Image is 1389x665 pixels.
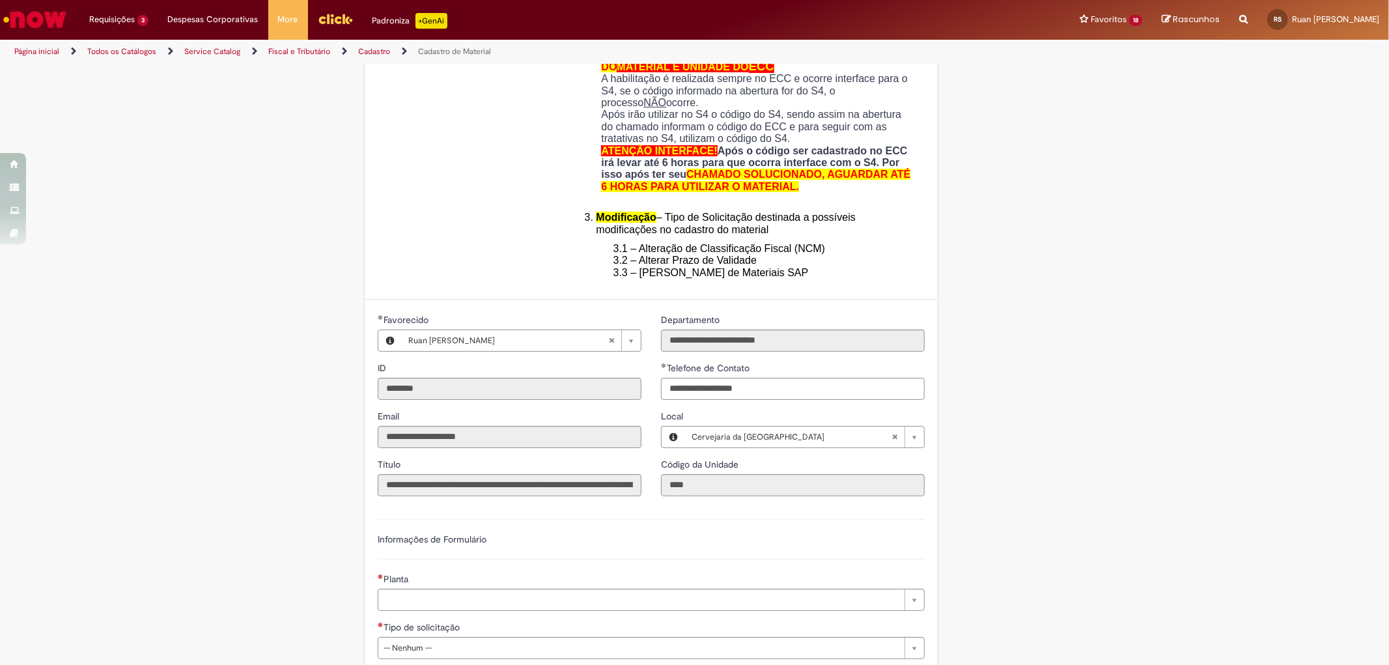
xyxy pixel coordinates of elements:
button: Favorecido, Visualizar este registro Ruan Carlos Jesus Dos Santos [378,330,402,351]
button: Local, Visualizar este registro Cervejaria da Bahia [662,427,685,447]
a: Cadastro [358,46,390,57]
span: Necessários - Favorecido [384,314,431,326]
span: CHAMADO SOLUCIONADO, AGUARDAR ATÉ 6 HORAS PARA UTILIZAR O MATERIAL. [601,169,910,191]
span: Cervejaria da [GEOGRAPHIC_DATA] [692,427,891,447]
a: Cervejaria da [GEOGRAPHIC_DATA]Limpar campo Local [685,427,924,447]
img: ServiceNow [1,7,68,33]
label: Informações de Formulário [378,533,486,545]
input: Título [378,474,641,496]
span: 18 [1129,15,1142,26]
span: Local [661,410,686,422]
span: Telefone de Contato [667,362,752,374]
span: Tipo de solicitação [384,621,462,633]
span: Requisições [89,13,135,26]
li: – Tipo de Solicitação destinada a possíveis modificações no cadastro do material [596,212,915,236]
span: Necessários [378,574,384,579]
span: Despesas Corporativas [168,13,259,26]
a: Limpar campo Planta [378,589,925,611]
label: Somente leitura - Código da Unidade [661,458,741,471]
span: Somente leitura - Título [378,459,403,470]
div: Padroniza [372,13,447,29]
span: 3.1 – Alteração de Classificação Fiscal (NCM) 3.2 – Alterar Prazo de Validade 3.3 – [PERSON_NAME]... [613,243,825,278]
input: Telefone de Contato [661,378,925,400]
span: Necessários [378,622,384,627]
span: É NECESSÁRIO INFORMAR O CÓDIGO DO [601,47,848,72]
a: Cadastro de Material [418,46,491,57]
p: +GenAi [415,13,447,29]
img: click_logo_yellow_360x200.png [318,9,353,29]
abbr: Limpar campo Local [885,427,905,447]
span: RS [1274,15,1282,23]
a: Rascunhos [1162,14,1220,26]
label: Somente leitura - Email [378,410,402,423]
span: Ruan [PERSON_NAME] [1292,14,1379,25]
abbr: Limpar campo Favorecido [602,330,621,351]
span: Somente leitura - Departamento [661,314,722,326]
p: Após irão utilizar no S4 o código do S4, sendo assim na abertura do chamado informam o código do ... [601,109,915,145]
input: Email [378,426,641,448]
span: Somente leitura - ID [378,362,389,374]
u: NÃO [643,97,666,108]
ul: Trilhas de página [10,40,916,64]
span: Somente leitura - Código da Unidade [661,459,741,470]
span: More [278,13,298,26]
a: Fiscal e Tributário [268,46,330,57]
p: A habilitação é realizada sempre no ECC e ocorre interface para o S4, se o código informado na ab... [601,73,915,109]
a: Service Catalog [184,46,240,57]
input: ID [378,378,641,400]
span: Obrigatório Preenchido [378,315,384,320]
span: Rascunhos [1173,13,1220,25]
span: Necessários - Planta [384,573,411,585]
span: 3 [137,15,148,26]
span: Somente leitura - Email [378,410,402,422]
input: Departamento [661,330,925,352]
strong: Após o código ser cadastrado no ECC irá levar até 6 horas para que ocorra interface com o S4. Por... [601,145,910,192]
span: Modificação [596,212,656,223]
span: ATENÇÃO INTERFACE! [601,145,717,156]
a: Todos os Catálogos [87,46,156,57]
span: Obrigatório Preenchido [661,363,667,368]
input: Código da Unidade [661,474,925,496]
span: ECC [749,59,774,73]
a: Ruan [PERSON_NAME]Limpar campo Favorecido [402,330,641,351]
span: MATERIAL E UNIDADE DO [617,61,748,72]
label: Somente leitura - Título [378,458,403,471]
label: Somente leitura - Departamento [661,313,722,326]
span: Ruan [PERSON_NAME] [408,330,608,351]
a: Página inicial [14,46,59,57]
span: -- Nenhum -- [384,638,898,658]
label: Somente leitura - ID [378,361,389,375]
span: Favoritos [1091,13,1127,26]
